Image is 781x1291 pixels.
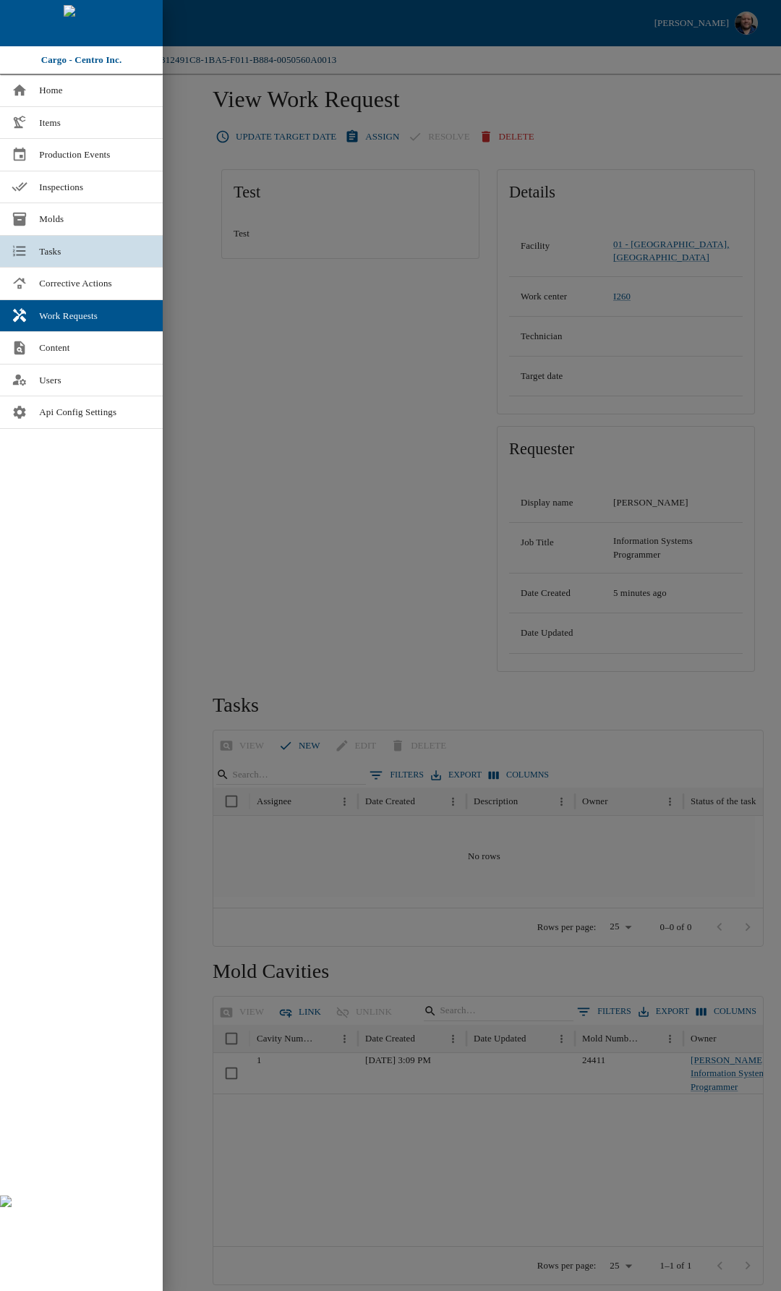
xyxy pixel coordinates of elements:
[41,53,122,67] p: Cargo - Centro Inc.
[39,309,151,323] span: Work Requests
[39,212,151,226] span: Molds
[39,116,151,130] span: Items
[39,405,151,419] span: Api Config Settings
[39,244,151,259] span: Tasks
[39,83,151,98] span: Home
[64,5,100,41] img: cargo logo
[39,341,151,355] span: Content
[39,373,151,388] span: Users
[39,180,151,195] span: Inspections
[39,148,151,162] span: Production Events
[39,276,151,291] span: Corrective Actions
